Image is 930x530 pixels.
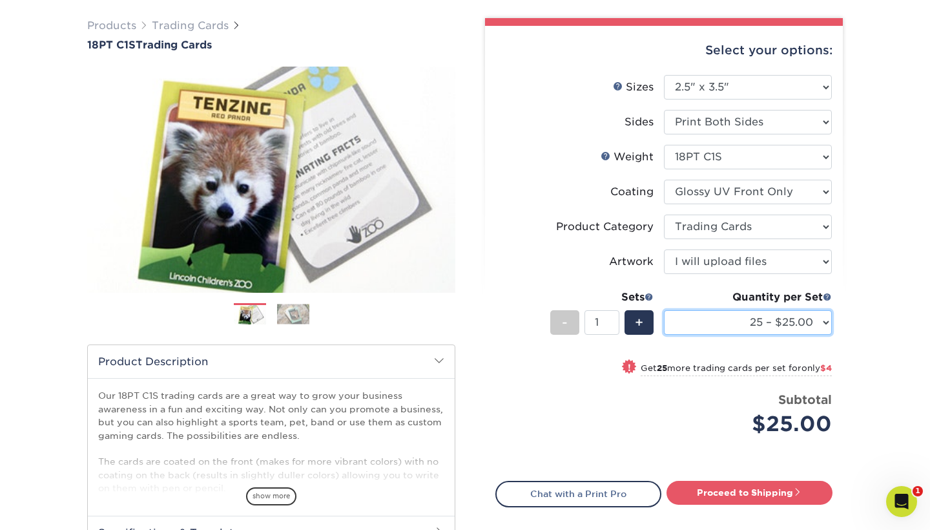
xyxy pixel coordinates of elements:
[657,363,667,373] strong: 25
[495,481,661,507] a: Chat with a Print Pro
[610,184,654,200] div: Coating
[3,491,110,525] iframe: Google Customer Reviews
[635,313,643,332] span: +
[609,254,654,270] div: Artwork
[674,408,832,440] div: $25.00
[152,19,229,32] a: Trading Cards
[641,363,832,376] small: Get more trading cards per set for
[666,481,832,504] a: Proceed to Shipping
[801,363,832,373] span: only
[913,486,923,496] span: 1
[495,26,832,75] div: Select your options:
[277,304,309,324] img: Trading Cards 02
[820,363,832,373] span: $4
[550,290,654,305] div: Sets
[562,313,568,332] span: -
[556,219,654,235] div: Product Category
[87,39,136,51] span: 18PT C1S
[246,487,296,505] span: show more
[98,389,444,494] p: Our 18PT C1S trading cards are a great way to grow your business awareness in a fun and exciting ...
[234,304,266,326] img: Trading Cards 01
[601,149,654,165] div: Weight
[613,79,654,95] div: Sizes
[87,19,136,32] a: Products
[87,39,455,51] h1: Trading Cards
[628,361,631,374] span: !
[87,52,455,307] img: 18PT C1S 01
[778,392,832,407] strong: Subtotal
[625,114,654,130] div: Sides
[886,486,917,517] iframe: Intercom live chat
[87,39,455,51] a: 18PT C1STrading Cards
[664,290,832,305] div: Quantity per Set
[88,345,455,378] h2: Product Description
